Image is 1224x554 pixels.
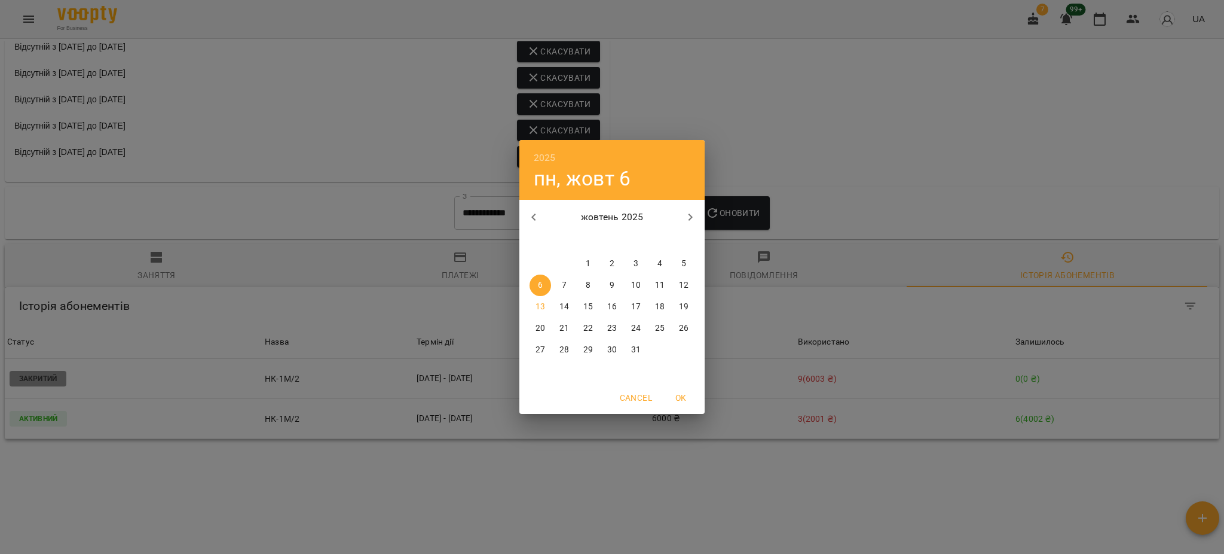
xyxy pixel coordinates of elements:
[655,279,665,291] p: 11
[625,339,647,361] button: 31
[530,275,551,296] button: 6
[649,235,671,247] span: сб
[673,235,694,247] span: нд
[530,339,551,361] button: 27
[673,253,694,275] button: 5
[553,275,575,296] button: 7
[601,296,623,318] button: 16
[634,258,638,270] p: 3
[530,235,551,247] span: пн
[615,387,657,409] button: Cancel
[607,322,617,334] p: 23
[601,235,623,247] span: чт
[586,258,590,270] p: 1
[666,391,695,405] span: OK
[607,344,617,356] p: 30
[559,344,569,356] p: 28
[607,301,617,313] p: 16
[679,322,688,334] p: 26
[577,318,599,339] button: 22
[610,279,614,291] p: 9
[679,279,688,291] p: 12
[583,301,593,313] p: 15
[535,344,545,356] p: 27
[631,301,641,313] p: 17
[655,301,665,313] p: 18
[625,275,647,296] button: 10
[530,296,551,318] button: 13
[559,301,569,313] p: 14
[631,279,641,291] p: 10
[583,344,593,356] p: 29
[631,322,641,334] p: 24
[553,296,575,318] button: 14
[610,258,614,270] p: 2
[553,318,575,339] button: 21
[548,210,677,224] p: жовтень 2025
[649,253,671,275] button: 4
[559,322,569,334] p: 21
[530,318,551,339] button: 20
[601,339,623,361] button: 30
[553,235,575,247] span: вт
[662,387,700,409] button: OK
[625,235,647,247] span: пт
[673,296,694,318] button: 19
[679,301,688,313] p: 19
[601,318,623,339] button: 23
[649,296,671,318] button: 18
[657,258,662,270] p: 4
[577,253,599,275] button: 1
[586,279,590,291] p: 8
[625,296,647,318] button: 17
[577,339,599,361] button: 29
[577,275,599,296] button: 8
[577,235,599,247] span: ср
[601,275,623,296] button: 9
[538,279,543,291] p: 6
[625,318,647,339] button: 24
[631,344,641,356] p: 31
[562,279,567,291] p: 7
[649,275,671,296] button: 11
[620,391,652,405] span: Cancel
[583,322,593,334] p: 22
[681,258,686,270] p: 5
[535,301,545,313] p: 13
[655,322,665,334] p: 25
[535,322,545,334] p: 20
[577,296,599,318] button: 15
[553,339,575,361] button: 28
[534,150,556,166] button: 2025
[601,253,623,275] button: 2
[673,275,694,296] button: 12
[673,318,694,339] button: 26
[534,166,631,191] button: пн, жовт 6
[649,318,671,339] button: 25
[625,253,647,275] button: 3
